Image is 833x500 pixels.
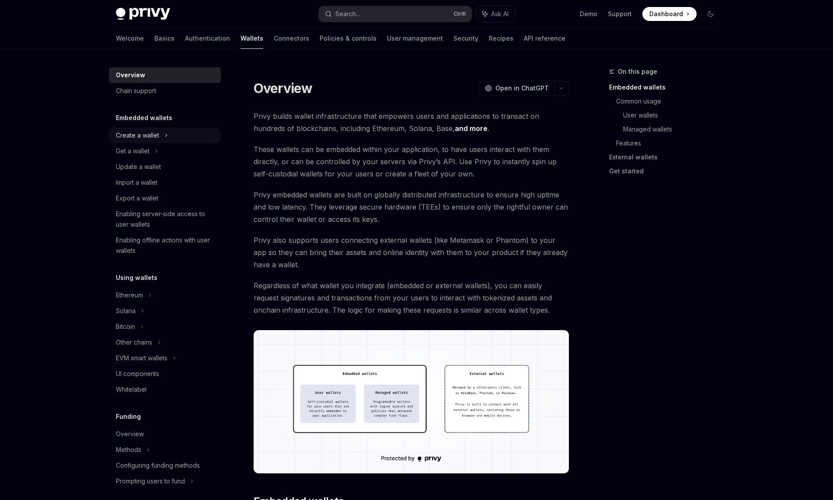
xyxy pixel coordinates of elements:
[109,206,221,232] a: Enabling server-side access to user wallets
[616,94,725,108] a: Common usage
[116,306,136,316] div: Solana
[609,164,725,178] a: Get started
[387,28,443,49] a: User management
[580,10,597,18] a: Demo
[154,28,174,49] a: Basics
[491,10,509,18] span: Ask AI
[116,130,159,141] div: Create a wallet
[274,28,309,49] a: Connectors
[116,113,172,123] h5: Embedded wallets
[116,353,167,363] div: EVM smart wallets
[116,162,161,172] div: Update a wallet
[116,321,135,332] div: Bitcoin
[116,460,200,471] div: Configuring funding methods
[476,6,515,22] button: Ask AI
[116,235,216,256] div: Enabling offline actions with user wallets
[335,9,360,19] div: Search...
[320,28,376,49] a: Policies & controls
[116,28,144,49] a: Welcome
[254,110,569,134] span: Privy builds wallet infrastructure that empowers users and applications to transact on hundreds o...
[618,66,657,77] span: On this page
[453,28,478,49] a: Security
[254,80,313,96] h1: Overview
[254,234,569,271] span: Privy also supports users connecting external wallets (like Metamask or Phantom) to your app so t...
[116,337,152,348] div: Other chains
[704,7,718,21] button: Toggle dark mode
[109,83,221,99] a: Chain support
[254,143,569,180] span: These wallets can be embedded within your application, to have users interact with them directly,...
[109,190,221,206] a: Export a wallet
[608,10,632,18] a: Support
[109,175,221,190] a: Import a wallet
[116,369,159,379] div: UI components
[109,232,221,259] a: Enabling offline actions with user wallets
[649,10,683,18] span: Dashboard
[453,10,467,17] span: Ctrl K
[254,189,569,225] span: Privy embedded wallets are built on globally distributed infrastructure to ensure high uptime and...
[455,124,488,133] a: and more
[116,177,157,188] div: Import a wallet
[116,476,185,486] div: Prompting users to fund
[623,108,725,122] a: User wallets
[616,136,725,150] a: Features
[109,426,221,442] a: Overview
[254,330,569,473] img: images/walletoverview.png
[116,70,145,80] div: Overview
[109,366,221,382] a: UI components
[319,6,472,22] button: Search...CtrlK
[642,7,697,21] a: Dashboard
[116,209,216,230] div: Enabling server-side access to user wallets
[609,150,725,164] a: External wallets
[109,382,221,397] a: Whitelabel
[116,384,146,395] div: Whitelabel
[116,445,141,455] div: Methods
[116,146,150,156] div: Get a wallet
[185,28,230,49] a: Authentication
[609,80,725,94] a: Embedded wallets
[495,84,549,93] span: Open in ChatGPT
[109,159,221,175] a: Update a wallet
[116,411,141,422] h5: Funding
[109,67,221,83] a: Overview
[116,272,157,283] h5: Using wallets
[116,290,143,300] div: Ethereum
[240,28,263,49] a: Wallets
[489,28,513,49] a: Recipes
[524,28,565,49] a: API reference
[116,429,144,439] div: Overview
[116,8,170,20] img: dark logo
[623,122,725,136] a: Managed wallets
[479,81,554,96] button: Open in ChatGPT
[254,279,569,316] span: Regardless of what wallet you integrate (embedded or external wallets), you can easily request si...
[116,193,158,203] div: Export a wallet
[109,458,221,473] a: Configuring funding methods
[116,86,156,96] div: Chain support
